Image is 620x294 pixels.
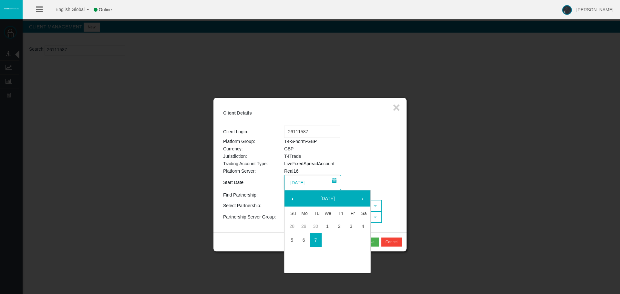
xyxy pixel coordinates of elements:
[576,7,614,12] span: [PERSON_NAME]
[284,154,301,159] span: T4Trade
[223,175,284,190] td: Start Date
[381,238,402,247] button: Cancel
[357,220,369,232] a: 4
[223,153,284,160] td: Jurisdiction:
[223,145,284,153] td: Currency:
[286,220,298,232] a: 28
[373,215,378,220] span: select
[284,146,294,151] span: GBP
[298,234,310,246] a: 6
[223,214,276,219] span: Partnership Server Group:
[310,234,322,246] a: 7
[366,239,375,245] div: Save
[562,5,572,15] img: user-image
[298,220,310,232] a: 29
[3,7,19,10] img: logo.svg
[373,203,378,208] span: select
[223,167,284,175] td: Platform Server:
[223,203,261,208] span: Select Partnership:
[310,220,322,232] a: 30
[345,208,357,219] th: Friday
[357,208,369,219] th: Saturday
[223,192,258,198] span: Find Partnership:
[47,7,85,12] span: English Global
[310,208,322,219] th: Tuesday
[300,193,356,204] a: [DATE]
[223,160,284,167] td: Trading Account Type:
[286,208,298,219] th: Sunday
[333,208,345,219] th: Thursday
[284,168,298,174] span: Real16
[333,220,345,232] a: 2
[223,138,284,145] td: Platform Group:
[99,7,112,12] span: Online
[223,126,284,138] td: Client Login:
[223,110,252,116] b: Client Details
[298,208,310,219] th: Monday
[286,234,298,246] a: 5
[284,161,335,166] span: LiveFixedSpreadAccount
[393,101,400,114] button: ×
[322,220,334,232] a: 1
[345,220,357,232] a: 3
[284,139,317,144] span: T4-S-norm-GBP
[322,208,334,219] th: Wednesday
[310,233,322,247] td: Current focused date is Tuesday, October 07, 2025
